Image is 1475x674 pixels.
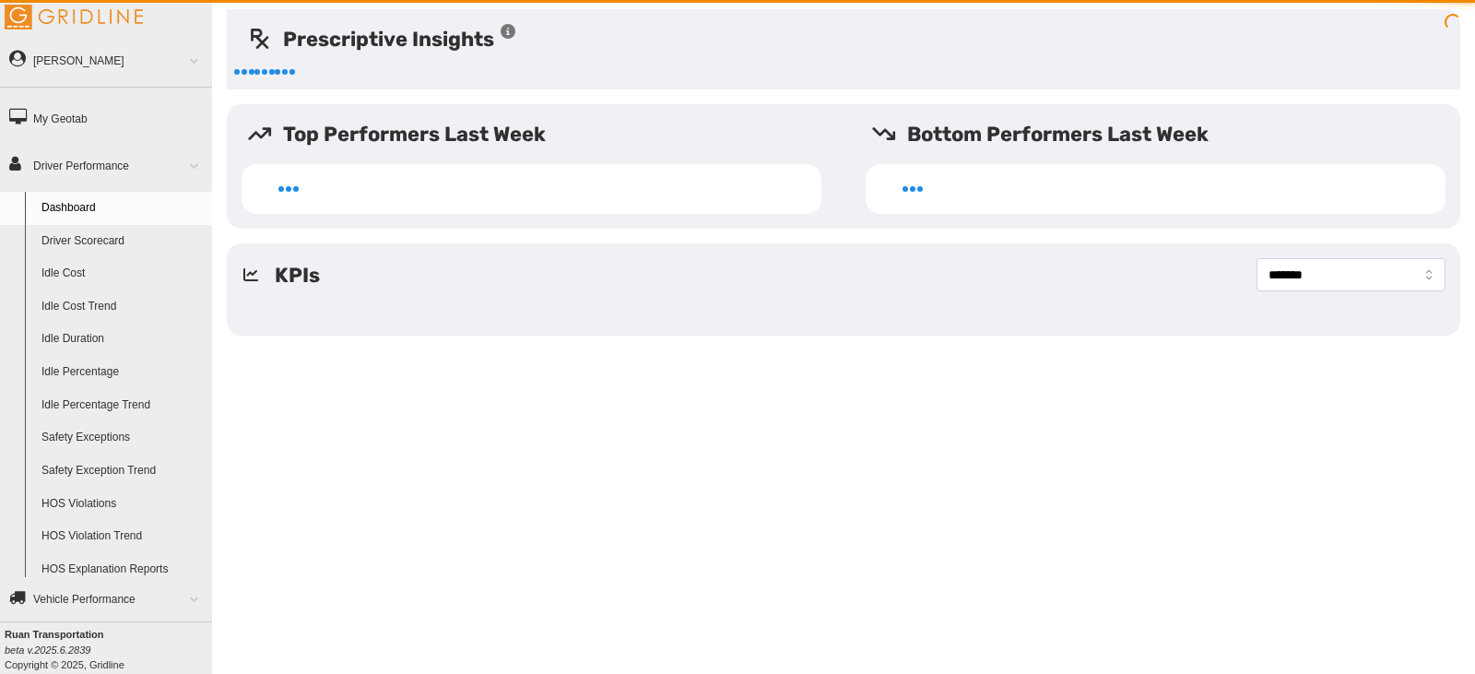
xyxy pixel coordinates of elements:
[275,260,320,290] h5: KPIs
[33,323,212,356] a: Idle Duration
[33,520,212,553] a: HOS Violation Trend
[33,455,212,488] a: Safety Exception Trend
[5,627,212,672] div: Copyright © 2025, Gridline
[33,257,212,290] a: Idle Cost
[33,290,212,324] a: Idle Cost Trend
[5,644,90,656] i: beta v.2025.6.2839
[247,119,836,149] h5: Top Performers Last Week
[33,225,212,258] a: Driver Scorecard
[33,389,212,422] a: Idle Percentage Trend
[5,629,104,640] b: Ruan Transportation
[5,5,143,30] img: Gridline
[33,553,212,586] a: HOS Explanation Reports
[871,119,1460,149] h5: Bottom Performers Last Week
[33,421,212,455] a: Safety Exceptions
[33,356,212,389] a: Idle Percentage
[33,488,212,521] a: HOS Violations
[247,24,517,54] h5: Prescriptive Insights
[33,192,212,225] a: Dashboard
